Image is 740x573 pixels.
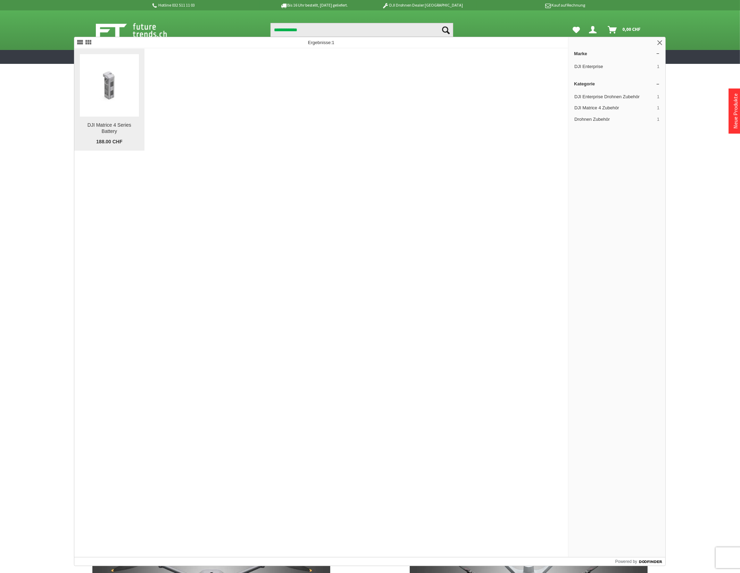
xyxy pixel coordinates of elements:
a: Kategorie [568,78,665,89]
a: Neue Produkte [732,93,739,129]
a: Warenkorb [605,23,645,37]
span: 1 [657,116,659,123]
a: Dein Konto [587,23,602,37]
span: 1 [332,40,334,45]
input: Produkt, Marke, Kategorie, EAN, Artikelnummer… [271,23,453,37]
p: Bis 16 Uhr bestellt, [DATE] geliefert. [260,1,368,9]
div: DJI Matrice 4 Series Battery [80,122,139,135]
span: 0,00 CHF [623,24,641,35]
a: Marke [568,48,665,59]
span: DJI Enterprise [574,64,654,70]
span: 1 [657,64,659,70]
a: DJI Matrice 4 Series Battery DJI Matrice 4 Series Battery 188.00 CHF [74,49,145,151]
p: Kauf auf Rechnung [477,1,585,9]
span: DJI Matrice 4 Zubehör [574,105,654,111]
span: Ergebnisse: [308,40,334,45]
p: DJI Drohnen Dealer [GEOGRAPHIC_DATA] [368,1,476,9]
span: 1 [657,105,659,111]
a: Powered by [615,557,666,566]
button: Suchen [439,23,453,37]
span: Powered by [615,558,637,565]
a: Meine Favoriten [569,23,584,37]
p: Hotline 032 511 11 03 [151,1,260,9]
span: Drohnen Zubehör [574,116,654,123]
img: DJI Matrice 4 Series Battery [80,66,139,105]
span: 1 [657,94,659,100]
span: 188.00 CHF [96,139,122,145]
img: Shop Futuretrends - zur Startseite wechseln [96,22,182,39]
span: DJI Enterprise Drohnen Zubehör [574,94,654,100]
